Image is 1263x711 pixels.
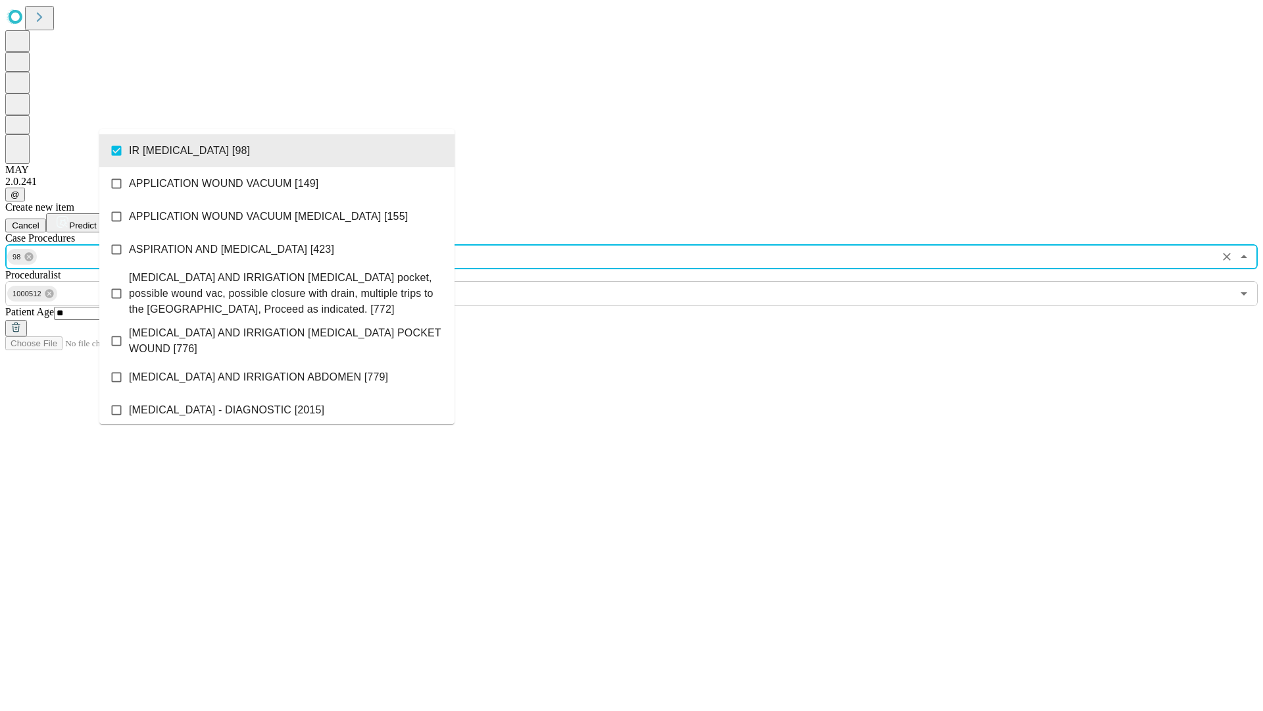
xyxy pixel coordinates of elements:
[5,201,74,213] span: Create new item
[7,286,57,302] div: 1000512
[129,176,318,192] span: APPLICATION WOUND VACUUM [149]
[1235,248,1253,266] button: Close
[69,221,96,230] span: Predict
[5,232,75,244] span: Scheduled Procedure
[129,402,324,418] span: [MEDICAL_DATA] - DIAGNOSTIC [2015]
[129,369,388,385] span: [MEDICAL_DATA] AND IRRIGATION ABDOMEN [779]
[5,164,1258,176] div: MAY
[7,250,26,265] span: 98
[5,188,25,201] button: @
[129,325,444,357] span: [MEDICAL_DATA] AND IRRIGATION [MEDICAL_DATA] POCKET WOUND [776]
[5,219,46,232] button: Cancel
[7,286,47,302] span: 1000512
[7,249,37,265] div: 98
[5,306,54,317] span: Patient Age
[129,143,250,159] span: IR [MEDICAL_DATA] [98]
[129,209,408,224] span: APPLICATION WOUND VACUUM [MEDICAL_DATA] [155]
[129,270,444,317] span: [MEDICAL_DATA] AND IRRIGATION [MEDICAL_DATA] pocket, possible wound vac, possible closure with dr...
[1235,284,1253,303] button: Open
[46,213,107,232] button: Predict
[129,242,334,257] span: ASPIRATION AND [MEDICAL_DATA] [423]
[12,221,39,230] span: Cancel
[5,176,1258,188] div: 2.0.241
[1218,248,1236,266] button: Clear
[5,269,61,280] span: Proceduralist
[11,190,20,199] span: @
